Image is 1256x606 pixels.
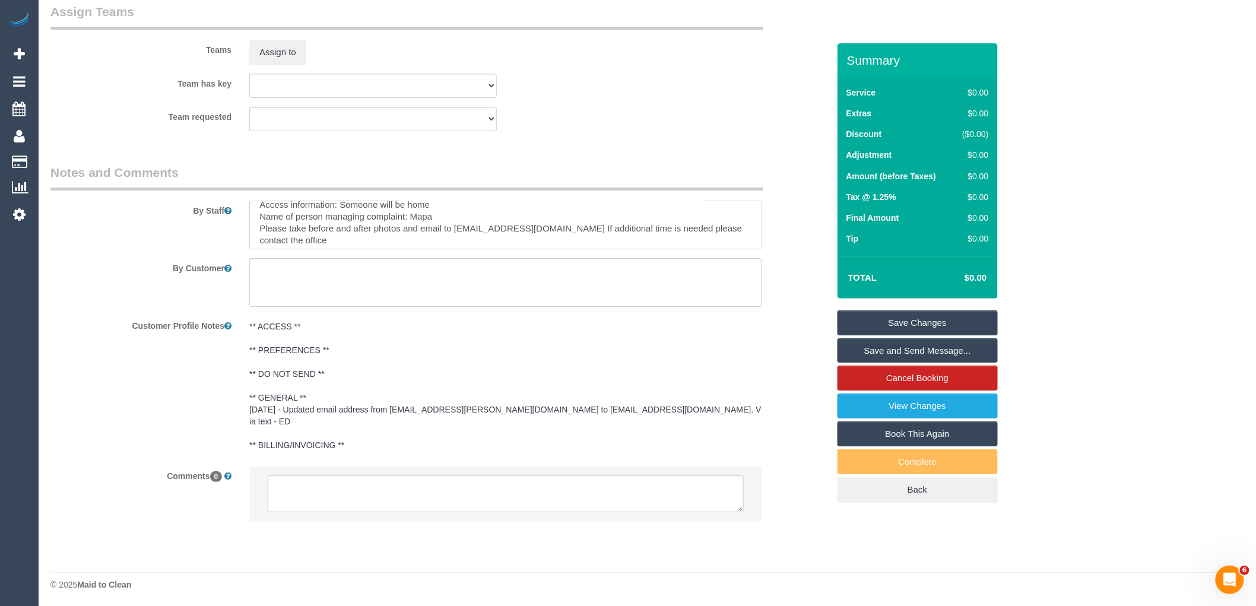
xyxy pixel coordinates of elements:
label: Tip [846,233,859,245]
a: Save Changes [838,310,998,335]
img: Automaid Logo [7,12,31,28]
label: Extras [846,107,872,119]
div: ($0.00) [957,128,989,140]
legend: Notes and Comments [50,164,763,191]
div: $0.00 [957,107,989,119]
div: $0.00 [957,170,989,182]
h3: Summary [847,53,992,67]
div: $0.00 [957,233,989,245]
label: Team has key [42,74,240,90]
label: By Staff [42,201,240,217]
pre: ** ACCESS ** ** PREFERENCES ** ** DO NOT SEND ** ** GENERAL ** [DATE] - Updated email address fro... [249,321,762,451]
strong: Maid to Clean [77,580,131,589]
label: Amount (before Taxes) [846,170,936,182]
label: Tax @ 1.25% [846,191,896,203]
span: 6 [1240,566,1249,575]
a: View Changes [838,394,998,418]
label: Adjustment [846,149,892,161]
a: Book This Again [838,421,998,446]
span: 0 [210,471,223,482]
label: Discount [846,128,882,140]
a: Back [838,477,998,502]
label: By Customer [42,258,240,274]
label: Comments [42,466,240,482]
label: Team requested [42,107,240,123]
div: $0.00 [957,87,989,99]
strong: Total [848,272,877,283]
label: Teams [42,40,240,56]
a: Cancel Booking [838,366,998,391]
label: Customer Profile Notes [42,316,240,332]
div: $0.00 [957,149,989,161]
label: Service [846,87,876,99]
legend: Assign Teams [50,3,763,30]
h4: $0.00 [929,273,987,283]
div: $0.00 [957,212,989,224]
iframe: Intercom live chat [1216,566,1244,594]
div: $0.00 [957,191,989,203]
a: Save and Send Message... [838,338,998,363]
button: Assign to [249,40,306,65]
label: Final Amount [846,212,899,224]
div: © 2025 [50,579,1244,591]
